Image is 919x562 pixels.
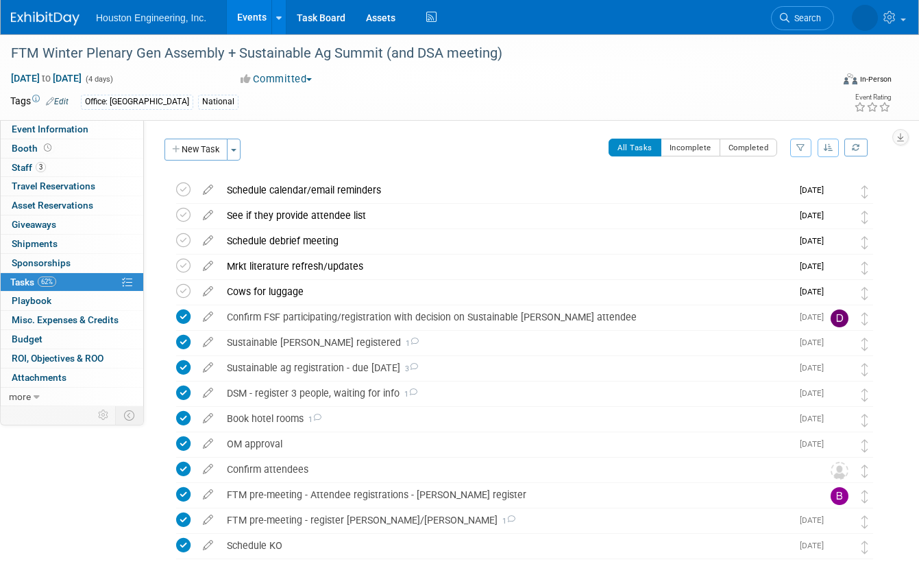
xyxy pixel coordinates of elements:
span: Event Information [12,124,88,134]
div: Book hotel rooms [220,407,792,430]
i: Move task [861,388,868,401]
span: Giveaways [12,219,56,230]
i: Move task [861,541,868,554]
div: In-Person [859,74,892,84]
span: 62% [38,277,56,287]
span: Sponsorships [12,257,71,268]
span: 1 [400,390,417,399]
div: National [198,95,238,109]
div: Event Format [762,71,892,92]
a: Attachments [1,368,143,387]
img: Courtney Grandbois [831,436,848,454]
div: Schedule debrief meeting [220,229,792,253]
a: edit [196,412,220,425]
div: Confirm FSF participating/registration with decision on Sustainable [PERSON_NAME] attendee [220,305,792,329]
img: Courtney Grandbois [831,360,848,378]
img: Heidi Joarnt [831,538,848,556]
i: Move task [861,515,868,528]
span: Booth not reserved yet [41,143,54,153]
span: [DATE] [DATE] [10,72,82,84]
img: Courtney Grandbois [831,411,848,429]
a: edit [196,387,220,399]
span: [DATE] [800,388,831,398]
button: Committed [236,72,317,86]
span: 1 [304,415,321,424]
div: Schedule calendar/email reminders [220,178,792,202]
span: Misc. Expenses & Credits [12,314,119,325]
span: Houston Engineering, Inc. [96,12,206,23]
div: FTM Winter Plenary Gen Assembly + Sustainable Ag Summit (and DSA meeting) [6,41,816,66]
div: Office: [GEOGRAPHIC_DATA] [81,95,193,109]
span: [DATE] [800,363,831,373]
span: [DATE] [800,287,831,296]
img: Brian Fischer [831,487,848,505]
a: Playbook [1,292,143,310]
a: Giveaways [1,215,143,234]
span: [DATE] [800,541,831,550]
span: [DATE] [800,414,831,423]
img: Courtney Grandbois [831,386,848,403]
i: Move task [861,465,868,478]
img: ExhibitDay [11,12,79,25]
a: edit [196,438,220,450]
i: Move task [861,338,868,351]
a: edit [196,285,220,298]
a: edit [196,489,220,501]
span: Budget [12,333,42,344]
i: Move task [861,261,868,274]
span: Travel Reservations [12,180,95,191]
span: Attachments [12,372,66,383]
span: 1 [401,339,419,348]
i: Move task [861,439,868,452]
span: [DATE] [800,211,831,220]
a: Event Information [1,120,143,139]
a: more [1,388,143,406]
i: Move task [861,287,868,300]
a: edit [196,184,220,196]
td: Toggle Event Tabs [116,406,144,424]
a: Search [771,6,834,30]
span: more [9,391,31,402]
img: Courtney Grandbois [831,513,848,530]
span: Booth [12,143,54,154]
div: DSM - register 3 people, waiting for info [220,382,792,405]
span: Shipments [12,238,58,249]
span: (4 days) [84,75,113,84]
button: All Tasks [609,139,661,156]
span: 3 [36,162,46,172]
span: to [40,73,53,84]
div: Sustainable [PERSON_NAME] registered [220,331,792,354]
a: Sponsorships [1,254,143,272]
img: Heidi Joarnt [831,259,848,277]
a: edit [196,209,220,222]
a: Travel Reservations [1,177,143,196]
a: Misc. Expenses & Credits [1,311,143,329]
a: edit [196,362,220,374]
a: edit [196,336,220,349]
a: Budget [1,330,143,349]
div: Mrkt literature refresh/updates [220,255,792,278]
span: Playbook [12,295,51,306]
td: Personalize Event Tab Strip [92,406,116,424]
button: Incomplete [661,139,720,156]
div: OM approval [220,432,792,456]
span: 3 [400,364,418,373]
img: Courtney Grandbois [831,335,848,353]
span: ROI, Objectives & ROO [12,353,103,364]
i: Move task [861,236,868,249]
div: See if they provide attendee list [220,204,792,227]
img: Format-Inperson.png [844,73,857,84]
a: Tasks62% [1,273,143,292]
div: Confirm attendees [220,458,803,481]
span: [DATE] [800,185,831,195]
div: Sustainable ag registration - due [DATE] [220,356,792,379]
a: ROI, Objectives & ROO [1,349,143,368]
span: [DATE] [800,236,831,246]
i: Move task [861,363,868,376]
i: Move task [861,312,868,325]
i: Move task [861,185,868,198]
span: Search [789,13,821,23]
span: [DATE] [800,312,831,322]
span: [DATE] [800,439,831,449]
a: edit [196,311,220,323]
